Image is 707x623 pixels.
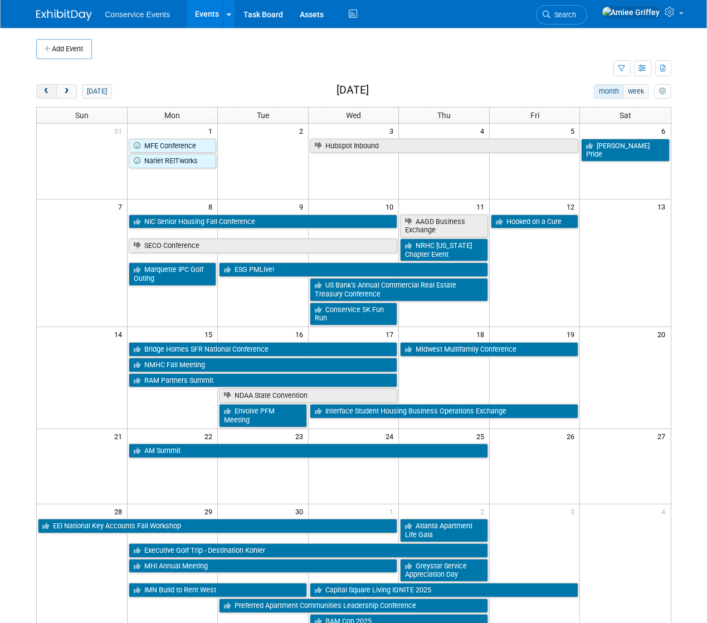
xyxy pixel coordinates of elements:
span: 16 [294,327,308,341]
span: Thu [437,111,451,120]
span: 24 [384,429,398,443]
span: 19 [565,327,579,341]
span: 29 [203,504,217,518]
a: Greystar Service Appreciation Day [400,559,488,582]
span: 26 [565,429,579,443]
span: 1 [207,124,217,138]
i: Personalize Calendar [659,88,666,95]
span: 5 [569,124,579,138]
span: 7 [117,199,127,213]
a: NMHC Fall Meeting [129,358,398,372]
a: SECO Conference [129,239,398,253]
a: MHI Annual Meeting [129,559,398,573]
span: 28 [113,504,127,518]
img: ExhibitDay [36,9,92,21]
span: 3 [569,504,579,518]
a: Capital Square Living IGNITE 2025 [310,583,579,597]
span: Fri [530,111,539,120]
a: EEI National Key Accounts Fall Workshop [38,519,398,533]
span: 3 [388,124,398,138]
button: next [56,84,77,99]
span: Search [551,11,577,19]
span: 25 [475,429,489,443]
a: NDAA State Convention [219,388,397,403]
span: 11 [475,199,489,213]
a: NRHC [US_STATE] Chapter Event [400,239,488,261]
span: 2 [298,124,308,138]
a: [PERSON_NAME] Pride [581,139,669,162]
button: myCustomButton [654,84,671,99]
span: 8 [207,199,217,213]
a: Interface Student Housing Business Operations Exchange [310,404,579,418]
span: 21 [113,429,127,443]
a: AAGD Business Exchange [400,215,488,237]
a: Preferred Apartment Communities Leadership Conference [219,598,488,613]
span: 13 [657,199,671,213]
button: month [594,84,623,99]
span: Mon [164,111,180,120]
span: 17 [384,327,398,341]
span: 14 [113,327,127,341]
span: 27 [657,429,671,443]
a: Conservice 5K Fun Run [310,303,398,325]
span: Conservice Events [105,10,170,19]
span: 1 [388,504,398,518]
a: Hooked on a Cure [491,215,579,229]
button: [DATE] [82,84,111,99]
span: 22 [203,429,217,443]
span: 10 [384,199,398,213]
a: Nariet REITworks [129,154,217,168]
span: Wed [346,111,361,120]
button: Add Event [36,39,92,59]
span: Sun [75,111,89,120]
span: 4 [479,124,489,138]
a: Executive Golf Trip - Destination Kohler [129,543,488,558]
a: Envolve PFM Meeting [219,404,307,427]
h2: [DATE] [337,84,369,96]
a: Bridge Homes SFR National Conference [129,342,398,357]
button: prev [36,84,57,99]
span: 6 [661,124,671,138]
span: 20 [657,327,671,341]
a: AM Summit [129,444,488,458]
a: Midwest Multifamily Conference [400,342,578,357]
span: 4 [661,504,671,518]
a: Search [536,5,587,25]
span: 30 [294,504,308,518]
a: NIC Senior Housing Fall Conference [129,215,398,229]
span: 9 [298,199,308,213]
span: 2 [479,504,489,518]
button: week [623,84,649,99]
a: Atlanta Apartment Life Gala [400,519,488,542]
span: 31 [113,124,127,138]
a: Hubspot Inbound [310,139,579,153]
a: Marquette IPC Golf Outing [129,262,217,285]
span: Tue [257,111,269,120]
a: US Bank’s Annual Commercial Real Estate Treasury Conference [310,278,488,301]
span: 12 [565,199,579,213]
span: 18 [475,327,489,341]
a: MFE Conference [129,139,217,153]
img: Amiee Griffey [602,6,661,18]
span: 23 [294,429,308,443]
span: Sat [620,111,631,120]
a: IMN Build to Rent West [129,583,307,597]
a: RAM Partners Summit [129,373,398,388]
span: 15 [203,327,217,341]
a: ESG PMLive! [219,262,488,277]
